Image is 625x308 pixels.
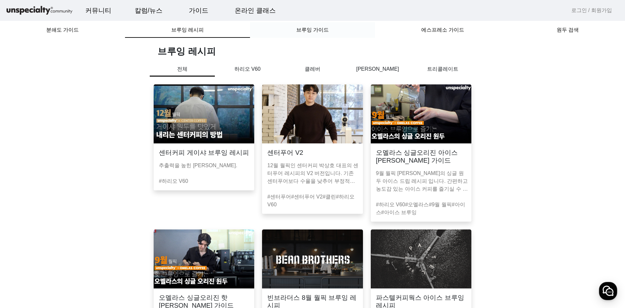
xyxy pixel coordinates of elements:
[21,216,24,222] span: 홈
[158,46,475,57] h1: 브루잉 레시피
[2,207,43,223] a: 홈
[367,84,475,222] a: 오멜라스 싱글오리진 아이스 [PERSON_NAME] 가이드9월 월픽 [PERSON_NAME]의 싱글 원두 아이스 드립 레시피 입니다. 간편하고 농도감 있는 아이스 커피를 즐기...
[267,194,354,207] a: #하리오 V60
[291,194,323,199] a: #센터푸어 V2
[381,210,417,215] a: #아이스 브루잉
[159,162,252,169] p: 추출력을 높힌 [PERSON_NAME].
[267,194,291,199] a: #센터푸어
[101,216,108,222] span: 설정
[421,27,464,33] span: 에스프레소 가이드
[258,84,367,222] a: 센터푸어 V212월 월픽인 센터커피 박상호 대표의 센터푸어 레시피의 V2 버전입니다. 기존 센터푸어보다 수율을 낮추어 부정적인 맛이 억제되었습니다.#센터푸어#센터푸어 V2#클...
[5,5,74,16] img: logo
[229,2,281,19] a: 온라인 클래스
[429,202,451,207] a: #9월 월픽
[267,162,360,185] p: 12월 월픽인 센터커피 박상호 대표의 센터푸어 레시피의 V2 버전입니다. 기존 센터푸어보다 수율을 낮추어 부정적인 맛이 억제되었습니다.
[215,65,280,73] p: 하리오 V60
[405,202,429,207] a: #오멜라스
[171,27,204,33] span: 브루잉 레시피
[150,84,258,222] a: 센터커피 게이샤 브루잉 레시피추출력을 높힌 [PERSON_NAME].#하리오 V60
[296,27,329,33] span: 브루잉 가이드
[46,27,79,33] span: 분쇄도 가이드
[150,65,215,77] p: 전체
[60,217,67,222] span: 대화
[557,27,579,33] span: 원두 검색
[376,149,466,164] h3: 오멜라스 싱글오리진 아이스 [PERSON_NAME] 가이드
[159,178,188,184] a: #하리오 V60
[280,65,345,73] p: 클레버
[376,169,469,193] p: 9월 월픽 [PERSON_NAME]의 싱글 원두 아이스 드립 레시피 입니다. 간편하고 농도감 있는 아이스 커피를 즐기실 수 있습니다.
[323,194,336,199] a: #클린
[376,202,405,207] a: #하리오 V60
[84,207,125,223] a: 설정
[571,7,612,14] a: 로그인 / 회원가입
[159,149,249,156] h3: 센터커피 게이샤 브루잉 레시피
[130,2,168,19] a: 칼럼/뉴스
[184,2,214,19] a: 가이드
[345,65,410,73] p: [PERSON_NAME]
[80,2,117,19] a: 커뮤니티
[376,202,465,215] a: #아이스
[43,207,84,223] a: 대화
[267,149,303,156] h3: 센터푸어 V2
[410,65,475,73] p: 트리콜레이트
